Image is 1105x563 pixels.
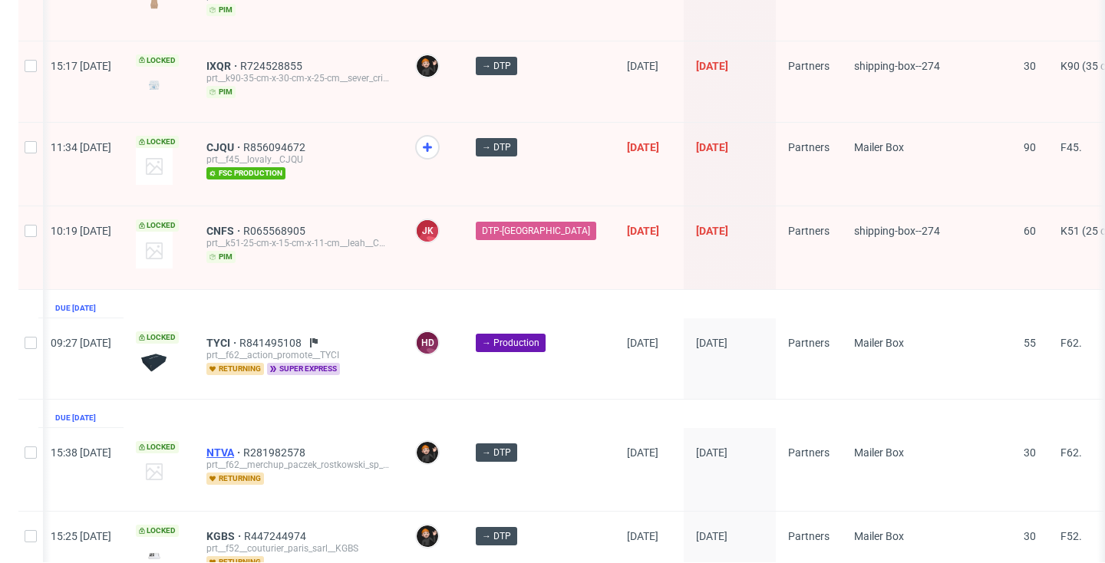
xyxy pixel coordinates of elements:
span: Partners [788,446,830,459]
div: prt__f62__action_promote__TYCI [206,349,391,361]
span: Locked [136,136,179,148]
span: Locked [136,331,179,344]
span: Locked [136,441,179,453]
span: shipping-box--274 [854,60,940,72]
span: [DATE] [627,337,658,349]
span: Partners [788,530,830,542]
a: IXQR [206,60,240,72]
span: [DATE] [627,446,658,459]
div: prt__f45__lovaly__CJQU [206,153,391,166]
span: Partners [788,337,830,349]
div: prt__k90-35-cm-x-30-cm-x-25-cm__sever_cristian__IXQR [206,72,391,84]
a: CNFS [206,225,243,237]
span: F62. [1060,337,1082,349]
span: 90 [1024,141,1036,153]
span: Partners [788,60,830,72]
span: [DATE] [627,60,658,72]
span: → DTP [482,446,511,459]
span: Locked [136,219,179,232]
span: Partners [788,225,830,237]
span: pim [206,86,236,98]
img: Dominik Grosicki [417,442,438,463]
span: 15:17 [DATE] [51,60,111,72]
span: Locked [136,525,179,537]
a: NTVA [206,446,243,459]
span: 30 [1024,446,1036,459]
span: Mailer Box [854,446,904,459]
span: returning [206,472,264,485]
span: → DTP [482,59,511,73]
img: Dominik Grosicki [417,55,438,77]
span: pim [206,4,236,16]
div: prt__f52__couturier_paris_sarl__KGBS [206,542,391,555]
a: R065568905 [243,225,308,237]
span: [DATE] [627,225,659,237]
span: 60 [1024,225,1036,237]
figcaption: HD [417,332,438,354]
span: [DATE] [696,60,728,72]
span: DTP-[GEOGRAPHIC_DATA] [482,224,590,238]
span: F52. [1060,530,1082,542]
span: 30 [1024,530,1036,542]
img: version_two_editor_design [136,352,173,373]
span: 15:25 [DATE] [51,530,111,542]
span: Mailer Box [854,530,904,542]
img: Dominik Grosicki [417,525,438,547]
span: 15:38 [DATE] [51,446,111,459]
span: [DATE] [627,530,658,542]
a: KGBS [206,530,244,542]
span: Mailer Box [854,141,904,153]
span: [DATE] [696,446,727,459]
span: [DATE] [627,141,659,153]
span: [DATE] [696,225,728,237]
span: [DATE] [696,337,727,349]
span: Partners [788,141,830,153]
div: Due [DATE] [55,412,96,424]
a: R856094672 [243,141,308,153]
a: R841495108 [239,337,305,349]
span: Mailer Box [854,337,904,349]
span: 10:19 [DATE] [51,225,111,237]
a: CJQU [206,141,243,153]
span: returning [206,363,264,375]
span: → DTP [482,140,511,154]
a: TYCI [206,337,239,349]
span: Locked [136,54,179,67]
div: prt__f62__merchup_paczek_rostkowski_sp_k__NTVA [206,459,391,471]
span: 09:27 [DATE] [51,337,111,349]
a: R281982578 [243,446,308,459]
span: F45. [1060,141,1082,153]
span: → Production [482,336,539,350]
span: 30 [1024,60,1036,72]
a: R447244974 [244,530,309,542]
span: [DATE] [696,141,728,153]
span: F62. [1060,446,1082,459]
span: [DATE] [696,530,727,542]
div: Due [DATE] [55,302,96,314]
span: fsc production [206,167,285,179]
span: 55 [1024,337,1036,349]
span: 11:34 [DATE] [51,141,111,153]
span: pim [206,251,236,263]
img: version_two_editor_design [136,74,173,95]
figcaption: JK [417,220,438,242]
div: prt__k51-25-cm-x-15-cm-x-11-cm__leah__CNFS [206,237,391,249]
a: R724528855 [240,60,305,72]
span: → DTP [482,529,511,543]
span: super express [267,363,340,375]
span: shipping-box--274 [854,225,940,237]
